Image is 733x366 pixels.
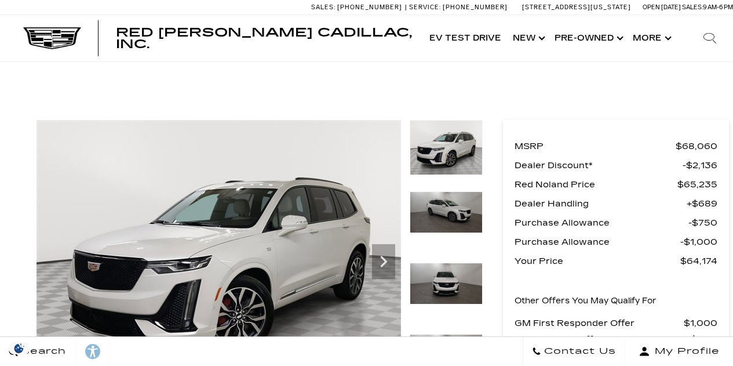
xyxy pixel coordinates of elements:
[515,234,717,250] a: Purchase Allowance $1,000
[515,157,717,173] a: Dealer Discount* $2,136
[515,331,717,347] a: GM Educator Offer $500
[625,337,733,366] button: Open user profile menu
[688,215,717,231] span: $750
[409,3,441,11] span: Service:
[6,342,32,354] section: Click to Open Cookie Consent Modal
[676,138,717,154] span: $68,060
[515,157,683,173] span: Dealer Discount*
[410,263,483,305] img: New 2025 Crystal White Tricoat Cadillac Sport image 3
[682,3,703,11] span: Sales:
[515,253,717,269] a: Your Price $64,174
[410,191,483,233] img: New 2025 Crystal White Tricoat Cadillac Sport image 2
[515,315,717,331] a: GM First Responder Offer $1,000
[522,3,631,11] a: [STREET_ADDRESS][US_STATE]
[703,3,733,11] span: 9 AM-6 PM
[410,120,483,175] img: New 2025 Crystal White Tricoat Cadillac Sport image 1
[515,138,676,154] span: MSRP
[23,27,81,49] img: Cadillac Dark Logo with Cadillac White Text
[650,343,720,360] span: My Profile
[515,195,687,212] span: Dealer Handling
[687,195,717,212] span: $689
[680,253,717,269] span: $64,174
[541,343,616,360] span: Contact Us
[337,3,402,11] span: [PHONE_NUMBER]
[515,331,691,347] span: GM Educator Offer
[515,195,717,212] a: Dealer Handling $689
[507,15,549,61] a: New
[523,337,625,366] a: Contact Us
[311,4,405,10] a: Sales: [PHONE_NUMBER]
[515,293,657,309] p: Other Offers You May Qualify For
[627,15,675,61] button: More
[443,3,508,11] span: [PHONE_NUMBER]
[405,4,510,10] a: Service: [PHONE_NUMBER]
[680,234,717,250] span: $1,000
[515,215,717,231] a: Purchase Allowance $750
[643,3,681,11] span: Open [DATE]
[311,3,335,11] span: Sales:
[515,234,680,250] span: Purchase Allowance
[684,315,717,331] span: $1,000
[116,26,412,51] span: Red [PERSON_NAME] Cadillac, Inc.
[515,176,717,193] a: Red Noland Price $65,235
[691,331,717,347] span: $500
[424,15,507,61] a: EV Test Drive
[683,157,717,173] span: $2,136
[116,27,412,50] a: Red [PERSON_NAME] Cadillac, Inc.
[677,176,717,193] span: $65,235
[549,15,627,61] a: Pre-Owned
[372,244,395,279] div: Next
[515,315,684,331] span: GM First Responder Offer
[515,253,680,269] span: Your Price
[6,342,32,354] img: Opt-Out Icon
[18,343,66,360] span: Search
[515,138,717,154] a: MSRP $68,060
[515,176,677,193] span: Red Noland Price
[515,215,688,231] span: Purchase Allowance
